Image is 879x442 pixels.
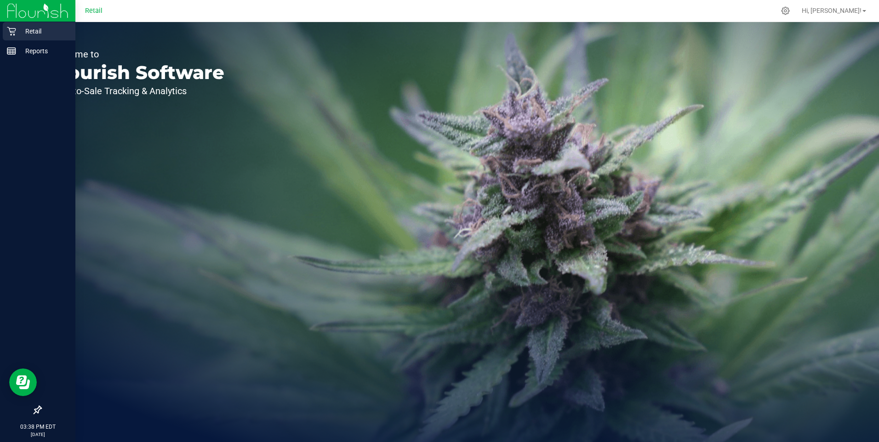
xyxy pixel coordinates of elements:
p: 03:38 PM EDT [4,423,71,431]
p: Retail [16,26,71,37]
p: Reports [16,45,71,57]
div: Manage settings [780,6,791,15]
p: Seed-to-Sale Tracking & Analytics [50,86,224,96]
span: Hi, [PERSON_NAME]! [802,7,862,14]
p: Flourish Software [50,63,224,82]
inline-svg: Retail [7,27,16,36]
p: Welcome to [50,50,224,59]
p: [DATE] [4,431,71,438]
inline-svg: Reports [7,46,16,56]
span: Retail [85,7,103,15]
iframe: Resource center [9,368,37,396]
